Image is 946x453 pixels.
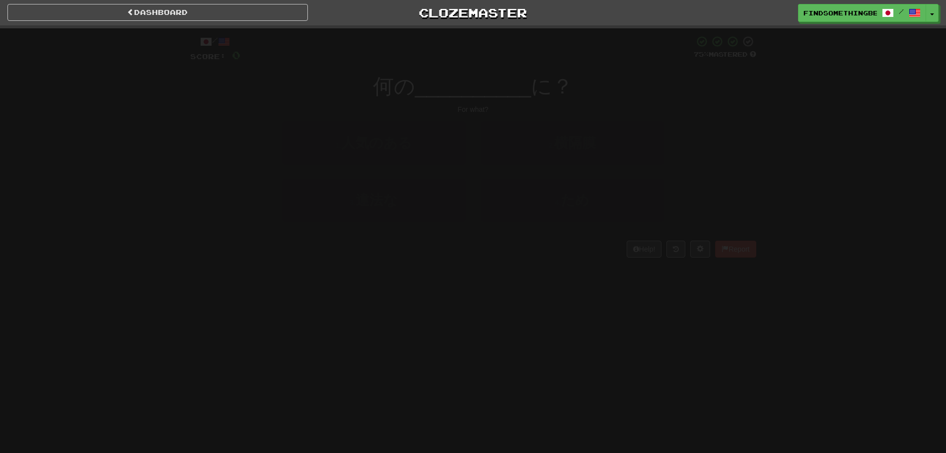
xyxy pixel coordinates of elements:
span: 75 % [694,50,709,58]
span: Incorrect [425,28,488,38]
div: For what? [190,104,756,114]
span: 10 [698,26,715,38]
span: 0 [299,26,308,38]
span: に？ [531,75,573,98]
button: Round history (alt+y) [666,241,685,258]
span: 人気のある [341,135,412,151]
button: 1.人気のある [282,121,466,165]
button: 3.違法な [282,179,466,222]
span: Score: [190,52,226,61]
span: 違法な [356,192,398,208]
span: 何の [373,75,415,98]
span: To go [638,28,673,38]
div: / [190,35,240,48]
a: Dashboard [7,4,308,21]
a: findsomethingbettertodo / [798,4,926,22]
a: Clozemaster [323,4,623,21]
button: Help! [627,241,662,258]
span: __________ [415,75,531,98]
span: 0 [512,26,521,38]
span: / [899,8,904,15]
span: findsomethingbettertodo [803,8,877,17]
div: Mastered [694,50,756,59]
button: 2.横隔膜 [481,121,664,165]
small: 4 . [555,198,561,206]
span: 0 [232,49,240,61]
button: 4.ため [481,179,664,222]
small: 1 . [335,141,341,149]
span: ため [561,192,589,208]
span: 横隔膜 [554,135,596,151]
span: Correct [226,28,275,38]
button: Report [715,241,756,258]
small: 2 . [549,141,555,149]
small: 3 . [350,198,356,206]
